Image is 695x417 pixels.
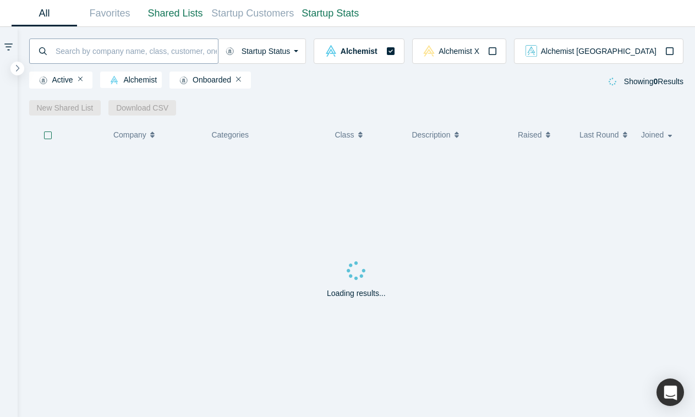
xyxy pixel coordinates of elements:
[113,123,146,146] span: Company
[412,39,506,64] button: alchemistx Vault LogoAlchemist X
[341,47,377,55] span: Alchemist
[654,77,658,86] strong: 0
[541,47,656,55] span: Alchemist [GEOGRAPHIC_DATA]
[423,45,435,57] img: alchemistx Vault Logo
[12,1,77,26] a: All
[211,130,249,139] span: Categories
[105,76,157,85] span: Alchemist
[218,39,307,64] button: Startup Status
[110,76,118,84] img: alchemist Vault Logo
[624,77,683,86] span: Showing Results
[412,123,506,146] button: Description
[236,75,241,83] button: Remove Filter
[439,47,479,55] span: Alchemist X
[327,288,386,299] p: Loading results...
[29,100,101,116] button: New Shared List
[34,76,73,85] span: Active
[39,76,47,85] img: Startup status
[526,45,537,57] img: alchemist_aj Vault Logo
[226,47,234,56] img: Startup status
[518,123,542,146] span: Raised
[641,123,664,146] span: Joined
[325,45,337,57] img: alchemist Vault Logo
[78,75,83,83] button: Remove Filter
[143,1,208,26] a: Shared Lists
[514,39,683,64] button: alchemist_aj Vault LogoAlchemist [GEOGRAPHIC_DATA]
[641,123,676,146] button: Joined
[579,123,619,146] span: Last Round
[298,1,363,26] a: Startup Stats
[179,76,188,85] img: Startup status
[314,39,404,64] button: alchemist Vault LogoAlchemist
[518,123,568,146] button: Raised
[335,123,354,146] span: Class
[412,123,450,146] span: Description
[108,100,176,116] button: Download CSV
[77,1,143,26] a: Favorites
[174,76,231,85] span: Onboarded
[335,123,395,146] button: Class
[54,38,218,64] input: Search by company name, class, customer, one-liner or category
[113,123,194,146] button: Company
[208,1,298,26] a: Startup Customers
[579,123,630,146] button: Last Round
